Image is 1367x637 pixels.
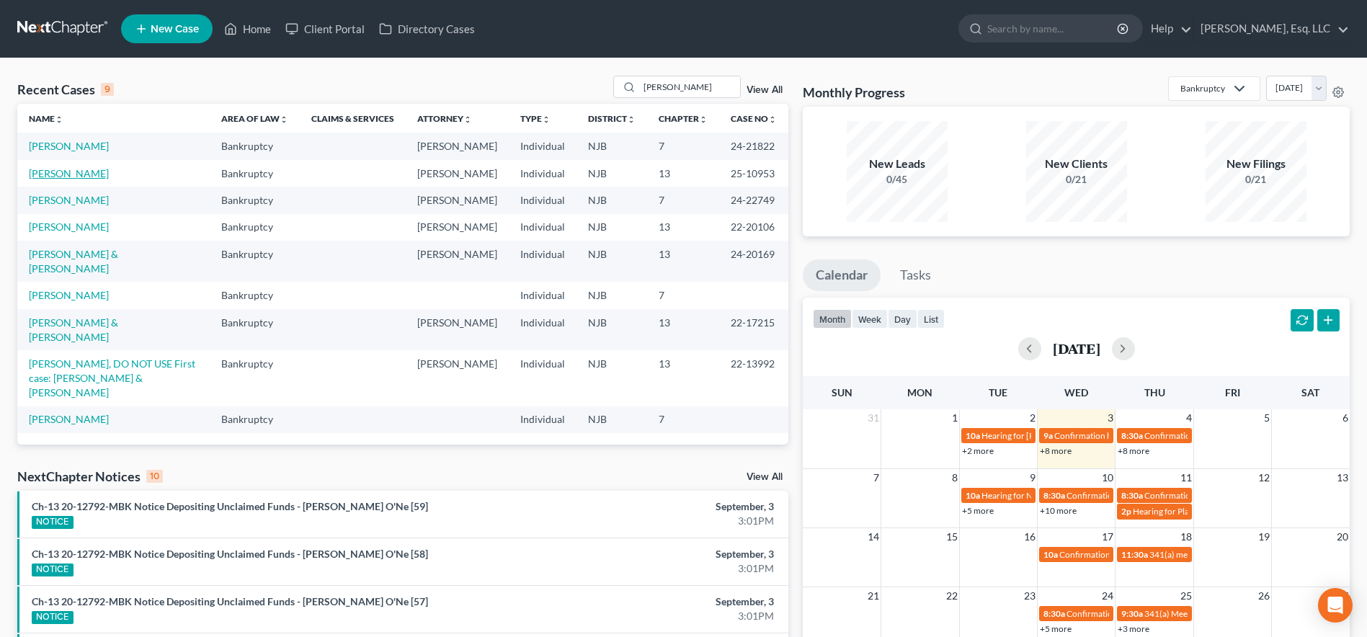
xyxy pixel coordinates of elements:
td: [PERSON_NAME] [406,309,509,350]
span: 26 [1257,587,1271,605]
a: +2 more [962,445,994,456]
i: unfold_more [55,115,63,124]
span: 19 [1257,528,1271,545]
span: 5 [1263,409,1271,427]
a: [PERSON_NAME] [29,413,109,425]
button: week [852,309,888,329]
span: 10a [1043,549,1058,560]
a: Client Portal [278,16,372,42]
a: +8 more [1040,445,1072,456]
span: Sat [1301,386,1319,398]
td: 13 [647,241,719,282]
a: [PERSON_NAME] & [PERSON_NAME] [29,316,118,343]
a: Ch-13 20-12792-MBK Notice Depositing Unclaimed Funds - [PERSON_NAME] O'Ne [58] [32,548,428,560]
button: day [888,309,917,329]
span: 9a [1043,430,1053,441]
td: Bankruptcy [210,282,300,308]
td: NJB [576,133,647,159]
span: 22 [945,587,959,605]
a: Calendar [803,259,881,291]
span: 10a [966,490,980,501]
div: 0/21 [1026,172,1127,187]
span: Sun [832,386,852,398]
span: Fri [1225,386,1240,398]
i: unfold_more [699,115,708,124]
button: month [813,309,852,329]
span: Thu [1144,386,1165,398]
a: Attorneyunfold_more [417,113,472,124]
i: unfold_more [463,115,472,124]
span: 13 [1335,469,1350,486]
td: 7 [647,187,719,213]
td: Individual [509,406,576,433]
span: 341(a) Meeting for [PERSON_NAME] [1144,608,1284,619]
a: Ch-13 20-12792-MBK Notice Depositing Unclaimed Funds - [PERSON_NAME] O'Ne [57] [32,595,428,607]
a: +8 more [1118,445,1149,456]
td: 13 [647,309,719,350]
td: Individual [509,282,576,308]
input: Search by name... [987,15,1119,42]
td: Individual [509,309,576,350]
td: [PERSON_NAME] [406,350,509,406]
span: 10 [1100,469,1115,486]
div: 0/45 [847,172,948,187]
a: +5 more [962,505,994,516]
a: Nameunfold_more [29,113,63,124]
td: [PERSON_NAME] [406,214,509,241]
a: [PERSON_NAME] [29,140,109,152]
span: 11 [1179,469,1193,486]
span: 8:30a [1121,430,1143,441]
td: Bankruptcy [210,309,300,350]
td: 22-13992 [719,350,788,406]
span: Confirmation hearing for [PERSON_NAME] [1067,490,1230,501]
td: NJB [576,187,647,213]
td: Bankruptcy [210,214,300,241]
td: Bankruptcy [210,160,300,187]
span: 3 [1106,409,1115,427]
span: Wed [1064,386,1088,398]
div: 3:01PM [536,514,774,528]
td: NJB [576,406,647,433]
div: 3:01PM [536,609,774,623]
div: NOTICE [32,611,74,624]
a: Area of Lawunfold_more [221,113,288,124]
td: Bankruptcy [210,406,300,433]
span: 18 [1179,528,1193,545]
td: Individual [509,160,576,187]
td: [PERSON_NAME] [406,160,509,187]
div: September, 3 [536,594,774,609]
td: Bankruptcy [210,241,300,282]
span: 27 [1335,587,1350,605]
div: NOTICE [32,563,74,576]
span: 15 [945,528,959,545]
span: Hearing for [PERSON_NAME] [981,430,1094,441]
td: Individual [509,187,576,213]
span: 17 [1100,528,1115,545]
span: 14 [866,528,881,545]
a: Case Nounfold_more [731,113,777,124]
td: 7 [647,406,719,433]
a: Directory Cases [372,16,482,42]
span: 11:30a [1121,549,1148,560]
div: NOTICE [32,516,74,529]
a: [PERSON_NAME] & [PERSON_NAME] [29,248,118,275]
th: Claims & Services [300,104,406,133]
span: New Case [151,24,199,35]
td: 24-22749 [719,187,788,213]
i: unfold_more [542,115,551,124]
span: 9 [1028,469,1037,486]
td: [PERSON_NAME] [406,241,509,282]
span: Confirmation hearing for [PERSON_NAME] [1054,430,1218,441]
a: Chapterunfold_more [659,113,708,124]
span: 21 [866,587,881,605]
span: 8:30a [1043,490,1065,501]
span: Hearing for National Realty Investment Advisors LLC [981,490,1178,501]
a: Typeunfold_more [520,113,551,124]
td: 22-17215 [719,309,788,350]
td: NJB [576,241,647,282]
td: Individual [509,214,576,241]
span: 9:30a [1121,608,1143,619]
td: [PERSON_NAME] [406,187,509,213]
div: New Clients [1026,156,1127,172]
span: 2p [1121,506,1131,517]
